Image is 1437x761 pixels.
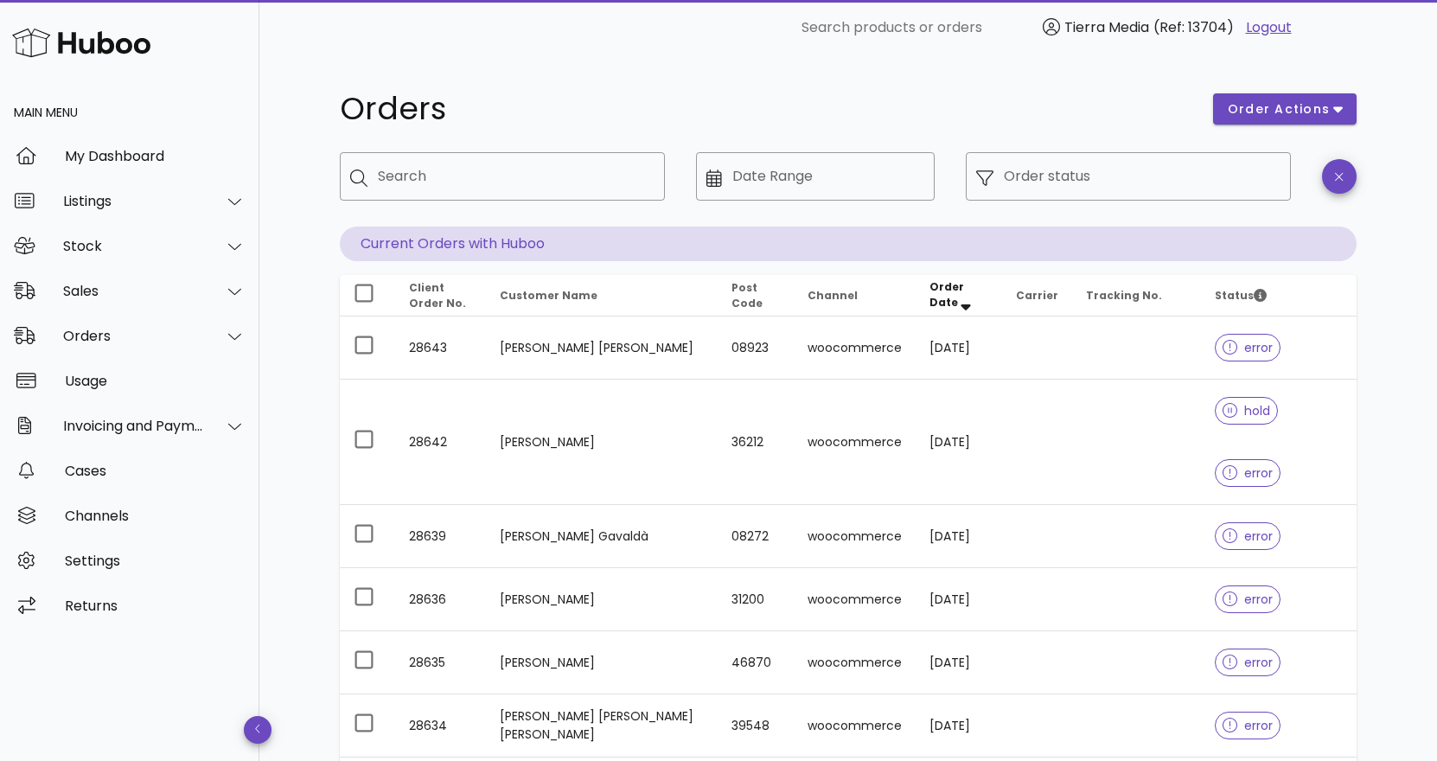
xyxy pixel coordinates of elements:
td: 36212 [718,380,794,505]
span: hold [1223,405,1271,417]
span: error [1223,530,1274,542]
td: 28639 [395,505,486,568]
button: order actions [1213,93,1357,125]
td: [PERSON_NAME] [486,631,718,694]
td: [PERSON_NAME] [486,380,718,505]
span: error [1223,719,1274,732]
span: error [1223,342,1274,354]
td: 28634 [395,694,486,758]
div: Listings [63,193,204,209]
td: woocommerce [794,505,916,568]
td: woocommerce [794,694,916,758]
div: My Dashboard [65,148,246,164]
span: error [1223,593,1274,605]
div: Invoicing and Payments [63,418,204,434]
td: [DATE] [916,568,1002,631]
td: woocommerce [794,317,916,380]
div: Stock [63,238,204,254]
a: Logout [1246,17,1292,38]
span: Client Order No. [409,280,466,310]
div: Channels [65,508,246,524]
td: [PERSON_NAME] [PERSON_NAME] [486,317,718,380]
span: Tracking No. [1086,288,1162,303]
td: [DATE] [916,631,1002,694]
td: 28642 [395,380,486,505]
span: Order Date [929,279,964,310]
td: woocommerce [794,380,916,505]
td: 28636 [395,568,486,631]
td: [DATE] [916,694,1002,758]
img: Huboo Logo [12,24,150,61]
span: error [1223,467,1274,479]
td: 08923 [718,317,794,380]
p: Current Orders with Huboo [340,227,1357,261]
span: (Ref: 13704) [1153,17,1234,37]
td: 28643 [395,317,486,380]
th: Order Date: Sorted descending. Activate to remove sorting. [916,275,1002,317]
th: Tracking No. [1072,275,1201,317]
h1: Orders [340,93,1192,125]
td: [PERSON_NAME] Gavaldà [486,505,718,568]
td: woocommerce [794,631,916,694]
div: Sales [63,283,204,299]
td: [DATE] [916,380,1002,505]
th: Client Order No. [395,275,486,317]
div: Orders [63,328,204,344]
td: 08272 [718,505,794,568]
th: Status [1201,275,1357,317]
span: Post Code [731,280,763,310]
span: Customer Name [500,288,597,303]
th: Channel [794,275,916,317]
td: [DATE] [916,505,1002,568]
th: Carrier [1002,275,1072,317]
td: 28635 [395,631,486,694]
span: Carrier [1016,288,1058,303]
span: Status [1215,288,1267,303]
td: [DATE] [916,317,1002,380]
td: 46870 [718,631,794,694]
th: Customer Name [486,275,718,317]
div: Usage [65,373,246,389]
span: Channel [808,288,858,303]
span: error [1223,656,1274,668]
td: [PERSON_NAME] [486,568,718,631]
th: Post Code [718,275,794,317]
td: 39548 [718,694,794,758]
span: order actions [1227,100,1331,118]
td: 31200 [718,568,794,631]
div: Returns [65,598,246,614]
td: woocommerce [794,568,916,631]
div: Settings [65,553,246,569]
td: [PERSON_NAME] [PERSON_NAME] [PERSON_NAME] [486,694,718,758]
span: Tierra Media [1064,17,1149,37]
div: Cases [65,463,246,479]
